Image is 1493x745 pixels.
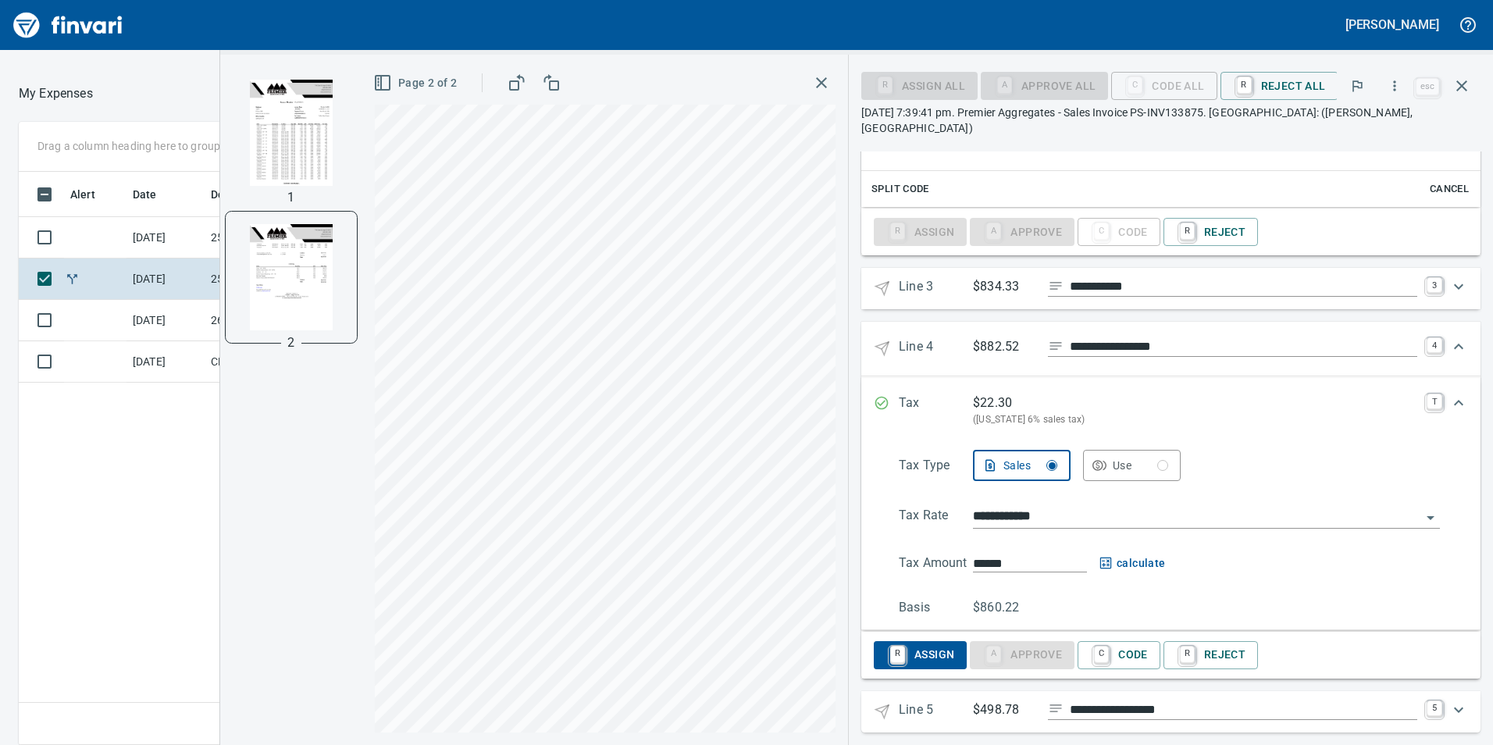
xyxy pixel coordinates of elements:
td: [DATE] [126,217,205,258]
button: RAssign [874,641,967,669]
span: Page 2 of 2 [376,73,457,93]
a: R [1180,646,1195,663]
div: Coding Required [970,224,1074,237]
div: Use [1113,456,1168,476]
button: Use [1083,450,1181,481]
div: Assign [874,224,967,237]
p: Drag a column heading here to group the table [37,138,266,154]
p: ([US_STATE] 6% sales tax) [973,412,1417,428]
button: RReject All [1220,72,1338,100]
div: Expand [861,378,1481,444]
td: 251503 [205,258,345,300]
button: calculate [1099,554,1166,573]
p: $882.52 [973,337,1035,357]
span: Reject [1176,642,1245,668]
p: $860.22 [973,598,1047,617]
div: Assign All [861,78,978,91]
a: R [890,646,905,663]
a: 5 [1427,700,1442,716]
button: Split Code [868,177,933,201]
button: Open [1420,507,1441,529]
td: 250502 [205,217,345,258]
div: Expand [861,268,1481,309]
button: Sales [973,450,1071,481]
span: Close invoice [1412,67,1481,105]
span: Description [211,185,269,204]
a: 3 [1427,277,1442,293]
div: Expand [861,209,1481,255]
span: Assign [886,642,954,668]
div: Code All [1111,78,1217,91]
td: [DATE] [126,258,205,300]
span: Reject All [1233,73,1326,99]
span: Description [211,185,290,204]
a: R [1237,77,1252,94]
button: [PERSON_NAME] [1342,12,1443,37]
p: $834.33 [973,277,1035,297]
p: Tax Type [899,456,973,481]
button: RReject [1163,218,1258,246]
span: Code [1090,642,1148,668]
button: Flag [1340,69,1374,103]
p: Basis [899,598,973,617]
a: 4 [1427,337,1442,353]
a: T [1427,394,1442,409]
div: Expand [861,444,1481,630]
a: C [1094,646,1109,663]
a: esc [1416,78,1439,95]
td: [DATE] [126,341,205,383]
span: Split Code [871,180,929,198]
p: Line 4 [899,337,973,360]
span: Date [133,185,177,204]
p: $ 22.30 [973,394,1012,412]
span: Alert [70,185,95,204]
p: [DATE] 7:39:41 pm. Premier Aggregates - Sales Invoice PS-INV133875. [GEOGRAPHIC_DATA]: ([PERSON_N... [861,105,1481,136]
button: Cancel [1424,177,1474,201]
p: 2 [287,333,294,352]
p: Tax [899,394,973,428]
img: Finvari [9,6,126,44]
img: Page 1 [238,80,344,186]
td: CLAIM P694329 [205,341,345,383]
span: Reject [1176,219,1245,245]
div: Expand [861,632,1481,679]
img: Page 2 [238,224,344,330]
p: $498.78 [973,700,1035,720]
td: [DATE] [126,300,205,341]
nav: breadcrumb [19,84,93,103]
span: Alert [70,185,116,204]
button: RReject [1163,641,1258,669]
button: CCode [1078,641,1160,669]
td: 261004 [205,300,345,341]
div: Code [1078,224,1160,237]
button: More [1377,69,1412,103]
p: Tax Amount [899,554,973,573]
p: Line 3 [899,277,973,300]
div: Expand [861,322,1481,376]
p: Tax Rate [899,506,973,529]
div: Expand [861,691,1481,733]
span: Date [133,185,157,204]
h5: [PERSON_NAME] [1345,16,1439,33]
a: R [1180,223,1195,240]
p: 1 [287,188,294,207]
span: Cancel [1428,180,1470,198]
div: Coding Required [981,78,1108,91]
p: Line 5 [899,700,973,723]
div: Sales [1003,456,1057,476]
p: My Expenses [19,84,93,103]
button: Page 2 of 2 [370,69,463,98]
span: Split transaction [64,273,80,283]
